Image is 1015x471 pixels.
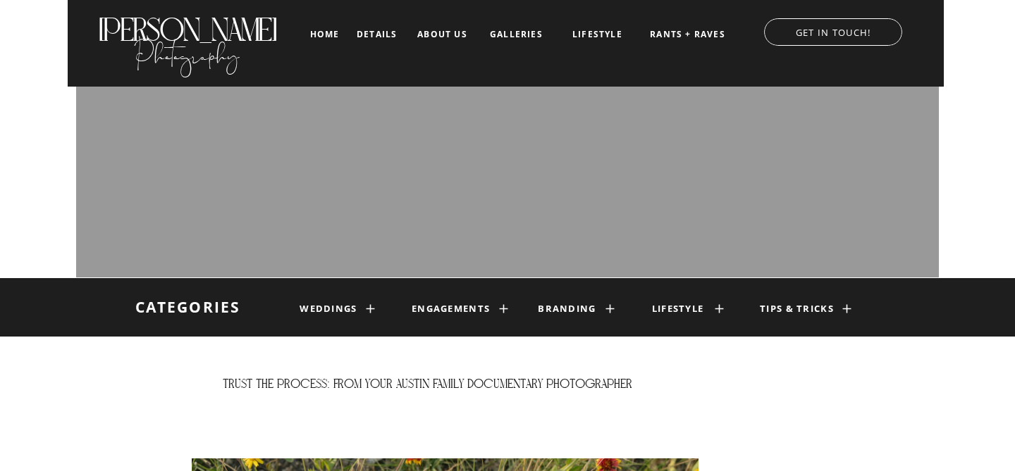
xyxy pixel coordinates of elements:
[648,30,727,39] a: RANTS + RAVES
[754,303,839,315] a: TIPS & TRICKS
[219,375,636,454] h1: Trust the Process: From your Austin Family Documentary Photographer
[537,303,597,315] a: branding
[299,303,358,315] a: weddings
[562,30,633,39] a: LIFESTYLE
[97,11,278,34] a: [PERSON_NAME]
[125,299,250,317] h1: categories
[413,30,472,39] a: about us
[308,30,341,39] a: home
[750,23,916,37] a: GET IN TOUCH!
[645,303,710,315] a: lifestyle
[357,30,397,38] a: details
[97,27,278,74] a: Photography
[487,30,546,39] a: galleries
[412,303,484,315] a: engagements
